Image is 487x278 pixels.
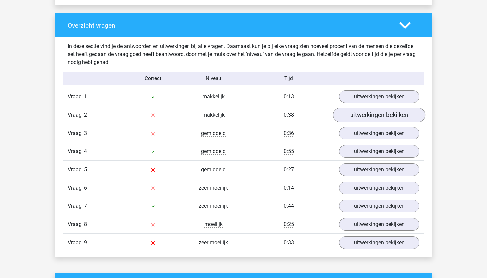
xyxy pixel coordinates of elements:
span: Vraag [68,111,84,119]
span: gemiddeld [201,148,226,155]
span: moeilijk [204,221,223,228]
a: uitwerkingen bekijken [339,236,419,249]
span: Vraag [68,239,84,247]
span: gemiddeld [201,166,226,173]
span: Vraag [68,147,84,155]
a: uitwerkingen bekijken [339,127,419,139]
span: makkelijk [202,93,225,100]
a: uitwerkingen bekijken [339,200,419,212]
span: 0:27 [284,166,294,173]
span: 0:33 [284,239,294,246]
a: uitwerkingen bekijken [339,90,419,103]
span: gemiddeld [201,130,226,137]
span: 0:14 [284,185,294,191]
span: Vraag [68,166,84,174]
a: uitwerkingen bekijken [339,218,419,231]
span: 9 [84,239,87,246]
span: 0:25 [284,221,294,228]
span: Vraag [68,184,84,192]
span: Vraag [68,220,84,228]
span: 1 [84,93,87,100]
span: 0:13 [284,93,294,100]
span: 8 [84,221,87,227]
span: Vraag [68,93,84,101]
span: zeer moeilijk [199,203,228,209]
a: uitwerkingen bekijken [333,108,425,123]
a: uitwerkingen bekijken [339,145,419,158]
span: 2 [84,112,87,118]
div: Correct [123,75,184,82]
a: uitwerkingen bekijken [339,182,419,194]
span: Vraag [68,202,84,210]
h4: Overzicht vragen [68,22,389,29]
span: 0:38 [284,112,294,118]
span: 3 [84,130,87,136]
span: 0:55 [284,148,294,155]
span: 6 [84,185,87,191]
span: 5 [84,166,87,173]
div: In deze sectie vind je de antwoorden en uitwerkingen bij alle vragen. Daarnaast kun je bij elke v... [63,42,424,66]
span: 0:36 [284,130,294,137]
span: 0:44 [284,203,294,209]
span: makkelijk [202,112,225,118]
span: zeer moeilijk [199,239,228,246]
div: Tijd [243,75,334,82]
span: 4 [84,148,87,154]
span: 7 [84,203,87,209]
span: Vraag [68,129,84,137]
a: uitwerkingen bekijken [339,163,419,176]
span: zeer moeilijk [199,185,228,191]
div: Niveau [183,75,243,82]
